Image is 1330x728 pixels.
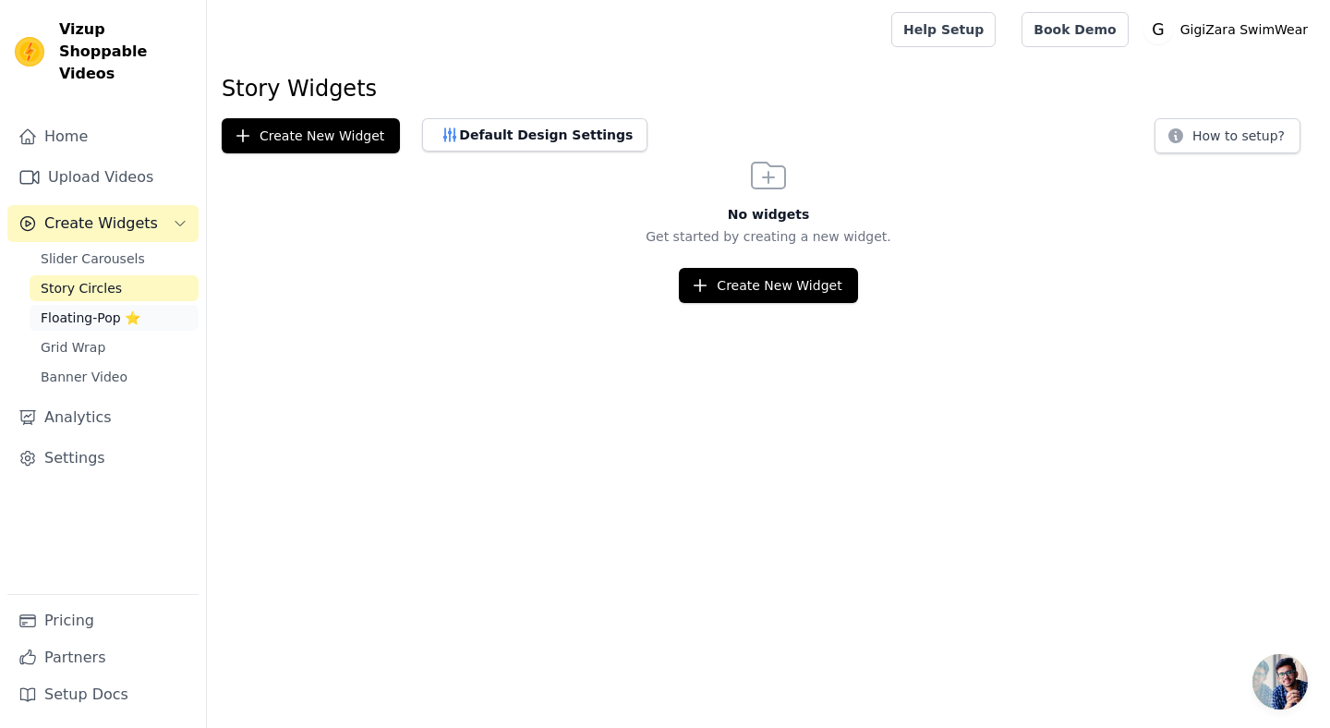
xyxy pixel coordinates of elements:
[7,639,199,676] a: Partners
[30,305,199,331] a: Floating-Pop ⭐
[222,118,400,153] button: Create New Widget
[1155,118,1300,153] button: How to setup?
[41,249,145,268] span: Slider Carousels
[7,440,199,477] a: Settings
[41,309,140,327] span: Floating-Pop ⭐
[207,227,1330,246] p: Get started by creating a new widget.
[7,205,199,242] button: Create Widgets
[41,279,122,297] span: Story Circles
[679,268,857,303] button: Create New Widget
[44,212,158,235] span: Create Widgets
[891,12,996,47] a: Help Setup
[41,368,127,386] span: Banner Video
[7,159,199,196] a: Upload Videos
[41,338,105,357] span: Grid Wrap
[7,676,199,713] a: Setup Docs
[30,334,199,360] a: Grid Wrap
[7,602,199,639] a: Pricing
[1143,13,1315,46] button: G GigiZara SwimWear
[30,246,199,272] a: Slider Carousels
[1252,654,1308,710] a: Open chat
[30,275,199,301] a: Story Circles
[1022,12,1128,47] a: Book Demo
[1155,131,1300,149] a: How to setup?
[7,118,199,155] a: Home
[1152,20,1164,39] text: G
[207,205,1330,224] h3: No widgets
[30,364,199,390] a: Banner Video
[7,399,199,436] a: Analytics
[1173,13,1315,46] p: GigiZara SwimWear
[422,118,647,152] button: Default Design Settings
[59,18,191,85] span: Vizup Shoppable Videos
[222,74,1315,103] h1: Story Widgets
[15,37,44,67] img: Vizup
